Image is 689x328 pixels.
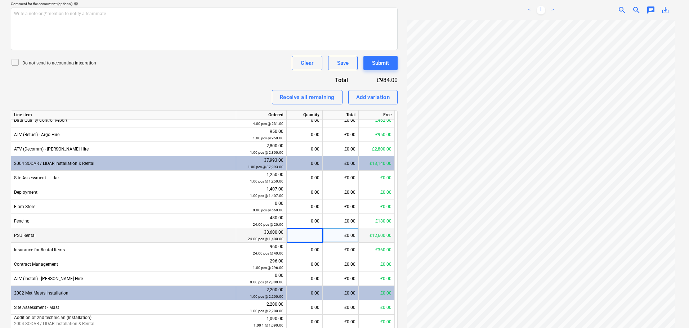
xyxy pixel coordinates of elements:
div: £0.00 [323,171,359,185]
div: ATV (Install) - [PERSON_NAME] Hire [11,271,236,286]
div: Flam Store [11,199,236,214]
iframe: Chat Widget [653,293,689,328]
div: 0.00 [290,171,319,185]
div: Comment for the accountant (optional) [11,1,398,6]
div: £0.00 [359,257,395,271]
div: £0.00 [323,156,359,171]
div: 960.00 [239,243,283,257]
div: PSU Rental [11,228,236,243]
small: 4.00 pcs @ 231.00 [253,122,283,126]
div: 950.00 [239,128,283,141]
button: Receive all remaining [272,90,343,104]
div: Submit [372,58,389,68]
div: 0.00 [290,257,319,271]
span: Addition of 2nd technician (Installation) [14,315,91,320]
small: 1.00 pcs @ 1,250.00 [250,179,283,183]
div: £462.00 [359,113,395,127]
div: Site Assessment - Lidar [11,171,236,185]
small: 1.00 pcs @ 2,200.00 [250,295,283,298]
div: £0.00 [323,300,359,315]
a: Page 1 is your current page [537,6,545,14]
div: ATV (Refuel) - Argo Hire [11,127,236,142]
div: 0.00 [239,200,283,214]
span: zoom_in [618,6,626,14]
button: Clear [292,56,322,70]
div: £0.00 [359,286,395,300]
div: ATV (Decomm) - [PERSON_NAME] Hire [11,142,236,156]
div: £984.00 [359,76,398,84]
span: chat [647,6,655,14]
small: 1.00 pcs @ 296.00 [253,266,283,270]
div: 1,250.00 [239,171,283,185]
span: 2004 SODAR / LIDAR Installation & Rental [14,161,94,166]
div: £0.00 [323,228,359,243]
div: Free [359,111,395,120]
div: 0.00 [290,185,319,199]
small: 24.00 pcs @ 40.00 [253,251,283,255]
div: £360.00 [359,243,395,257]
div: £950.00 [359,127,395,142]
div: £0.00 [359,171,395,185]
div: £0.00 [359,271,395,286]
div: £0.00 [323,286,359,300]
div: £0.00 [323,185,359,199]
div: 924.00 [239,114,283,127]
div: £12,600.00 [359,228,395,243]
div: £2,800.00 [359,142,395,156]
div: Contract Management [11,257,236,271]
div: £0.00 [359,199,395,214]
a: Previous page [525,6,534,14]
div: 33,600.00 [239,229,283,242]
div: 296.00 [239,258,283,271]
div: £0.00 [323,271,359,286]
button: Add variation [348,90,398,104]
button: Save [328,56,358,70]
div: 2,200.00 [239,301,283,314]
small: 24.00 pcs @ 20.00 [253,223,283,226]
div: 1,407.00 [239,186,283,199]
div: 0.00 [290,214,319,228]
small: 1.00 pcs @ 2,200.00 [250,309,283,313]
span: 2002 Met Masts Installation [14,291,68,296]
div: £0.00 [359,300,395,315]
div: 0.00 [290,243,319,257]
div: 0.00 [239,272,283,286]
div: Receive all remaining [280,93,335,102]
div: £0.00 [323,127,359,142]
div: 0.00 [290,286,319,300]
div: Quantity [287,111,323,120]
div: Deployment [11,185,236,199]
small: 0.00 pcs @ 660.00 [253,208,283,212]
small: 1.00 1 @ 1,090.00 [254,323,283,327]
span: help [72,1,78,6]
div: 2,800.00 [239,143,283,156]
span: save_alt [661,6,670,14]
p: Do not send to accounting integration [22,60,96,66]
span: 2004 SODAR / LIDAR Installation & Rental [14,321,94,326]
small: 24.00 pcs @ 1,400.00 [248,237,283,241]
div: 480.00 [239,215,283,228]
div: 0.00 [290,142,319,156]
div: 0.00 [290,113,319,127]
div: £0.00 [323,243,359,257]
small: 1.00 pcs @ 2,800.00 [250,150,283,154]
div: £0.00 [359,185,395,199]
div: 0.00 [290,271,319,286]
div: £0.00 [323,199,359,214]
a: Next page [548,6,557,14]
button: Submit [363,56,398,70]
small: 1.00 pcs @ 1,407.00 [250,194,283,198]
div: Line-item [11,111,236,120]
div: Clear [301,58,313,68]
div: Ordered [236,111,287,120]
div: £0.00 [323,142,359,156]
div: 0.00 [290,156,319,171]
small: 0.00 pcs @ 2,800.00 [250,280,283,284]
div: Insurance for Rental Items [11,243,236,257]
div: £0.00 [323,113,359,127]
div: 0.00 [290,300,319,315]
div: Total [323,111,359,120]
div: Add variation [356,93,390,102]
div: 0.00 [290,127,319,142]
